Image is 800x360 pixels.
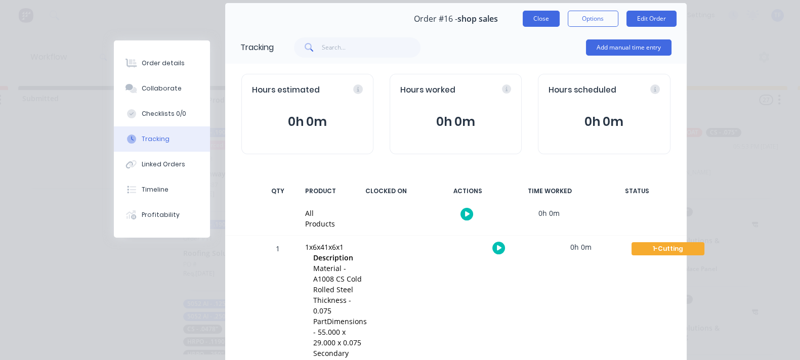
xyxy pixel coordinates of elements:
[305,208,335,229] div: All Products
[142,185,169,194] div: Timeline
[240,41,274,54] div: Tracking
[114,177,210,202] button: Timeline
[142,59,185,68] div: Order details
[523,11,560,27] button: Close
[549,84,616,96] span: Hours scheduled
[457,14,498,24] span: shop sales
[512,181,588,202] div: TIME WORKED
[511,202,587,224] div: 0h 0m
[631,242,704,255] div: 1-Cutting
[348,181,424,202] div: CLOCKED ON
[594,181,680,202] div: STATUS
[142,210,180,219] div: Profitability
[114,152,210,177] button: Linked Orders
[626,11,677,27] button: Edit Order
[114,202,210,228] button: Profitability
[543,236,619,258] div: 0h 0m
[142,109,186,118] div: Checklists 0/0
[142,160,185,169] div: Linked Orders
[322,37,420,58] input: Search...
[305,242,367,252] div: 1x6x41x6x1
[299,181,342,202] div: PRODUCT
[114,126,210,152] button: Tracking
[114,101,210,126] button: Checklists 0/0
[400,112,511,131] button: 0h 0m
[252,112,363,131] button: 0h 0m
[252,84,320,96] span: Hours estimated
[400,84,455,96] span: Hours worked
[114,51,210,76] button: Order details
[313,252,353,263] span: Description
[263,181,293,202] div: QTY
[430,181,506,202] div: ACTIONS
[142,134,170,144] div: Tracking
[414,14,457,24] span: Order #16 -
[142,84,182,93] div: Collaborate
[586,39,671,56] button: Add manual time entry
[631,242,705,256] button: 1-Cutting
[114,76,210,101] button: Collaborate
[568,11,618,27] button: Options
[549,112,659,131] button: 0h 0m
